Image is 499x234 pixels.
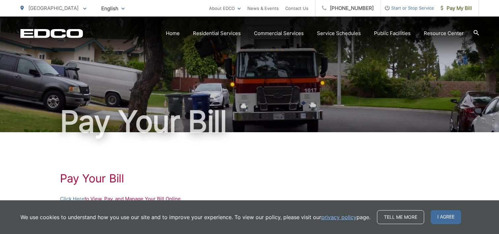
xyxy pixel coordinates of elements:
[193,29,241,37] a: Residential Services
[441,4,472,12] span: Pay My Bill
[96,3,130,14] span: English
[374,29,411,37] a: Public Facilities
[377,210,424,224] a: Tell me more
[209,4,241,12] a: About EDCO
[247,4,279,12] a: News & Events
[254,29,304,37] a: Commercial Services
[28,5,78,11] span: [GEOGRAPHIC_DATA]
[60,195,84,203] a: Click Here
[60,172,439,185] h1: Pay Your Bill
[321,213,357,221] a: privacy policy
[60,195,439,203] p: to View, Pay, and Manage Your Bill Online
[431,210,461,224] span: I agree
[20,29,83,38] a: EDCD logo. Return to the homepage.
[317,29,361,37] a: Service Schedules
[424,29,464,37] a: Resource Center
[20,105,479,138] h1: Pay Your Bill
[166,29,180,37] a: Home
[20,213,370,221] p: We use cookies to understand how you use our site and to improve your experience. To view our pol...
[285,4,308,12] a: Contact Us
